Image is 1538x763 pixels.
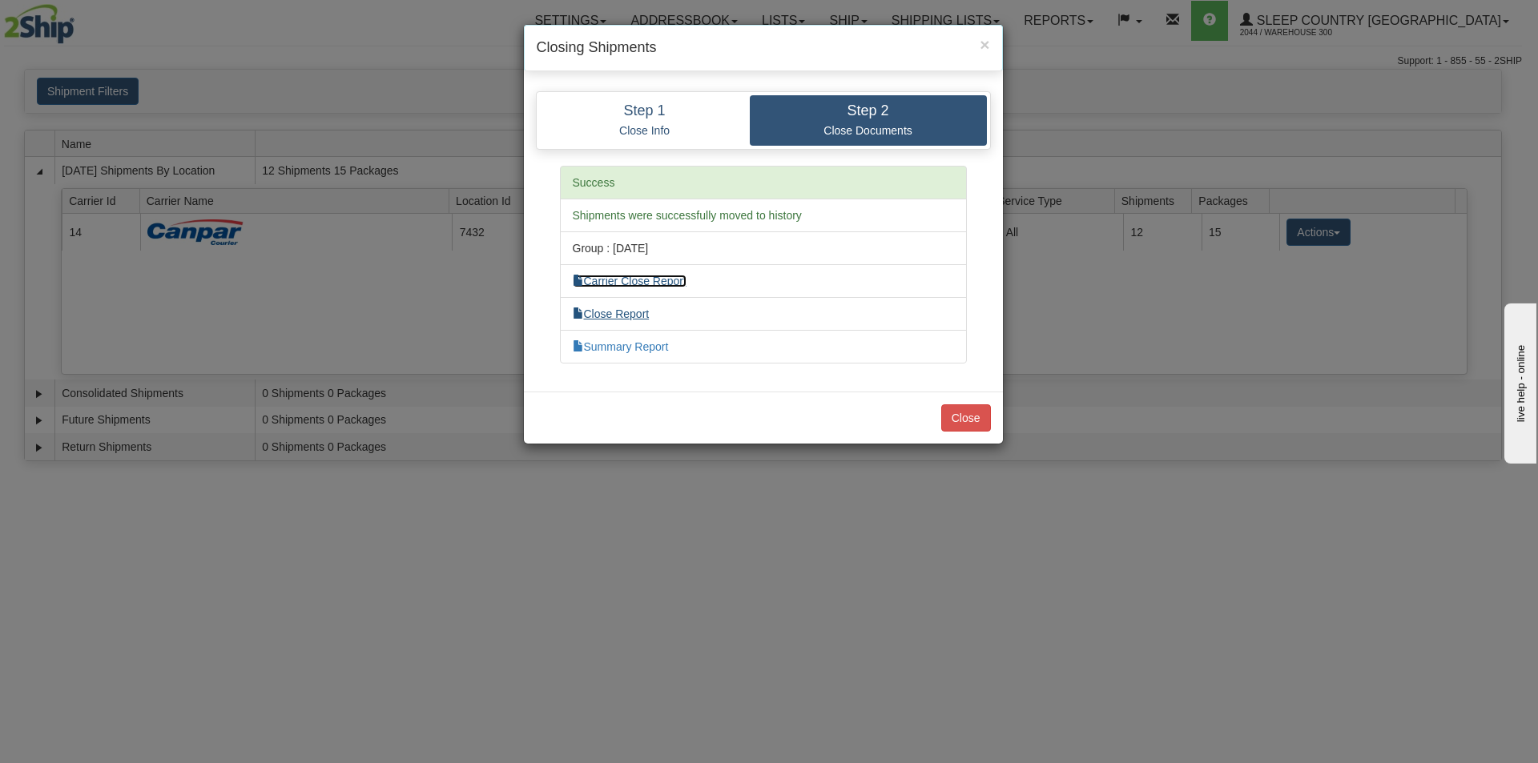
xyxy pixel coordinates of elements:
[560,199,967,232] li: Shipments were successfully moved to history
[560,166,967,199] li: Success
[1501,299,1536,463] iframe: chat widget
[762,103,975,119] h4: Step 2
[980,35,989,54] span: ×
[762,123,975,138] p: Close Documents
[750,95,987,146] a: Step 2 Close Documents
[941,404,991,432] button: Close
[980,36,989,53] button: Close
[573,275,686,287] a: Carrier Close Report
[12,14,148,26] div: live help - online
[540,95,750,146] a: Step 1 Close Info
[573,307,650,320] a: Close Report
[560,231,967,265] li: Group : [DATE]
[537,38,990,58] h4: Closing Shipments
[552,123,738,138] p: Close Info
[552,103,738,119] h4: Step 1
[573,340,669,353] a: Summary Report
